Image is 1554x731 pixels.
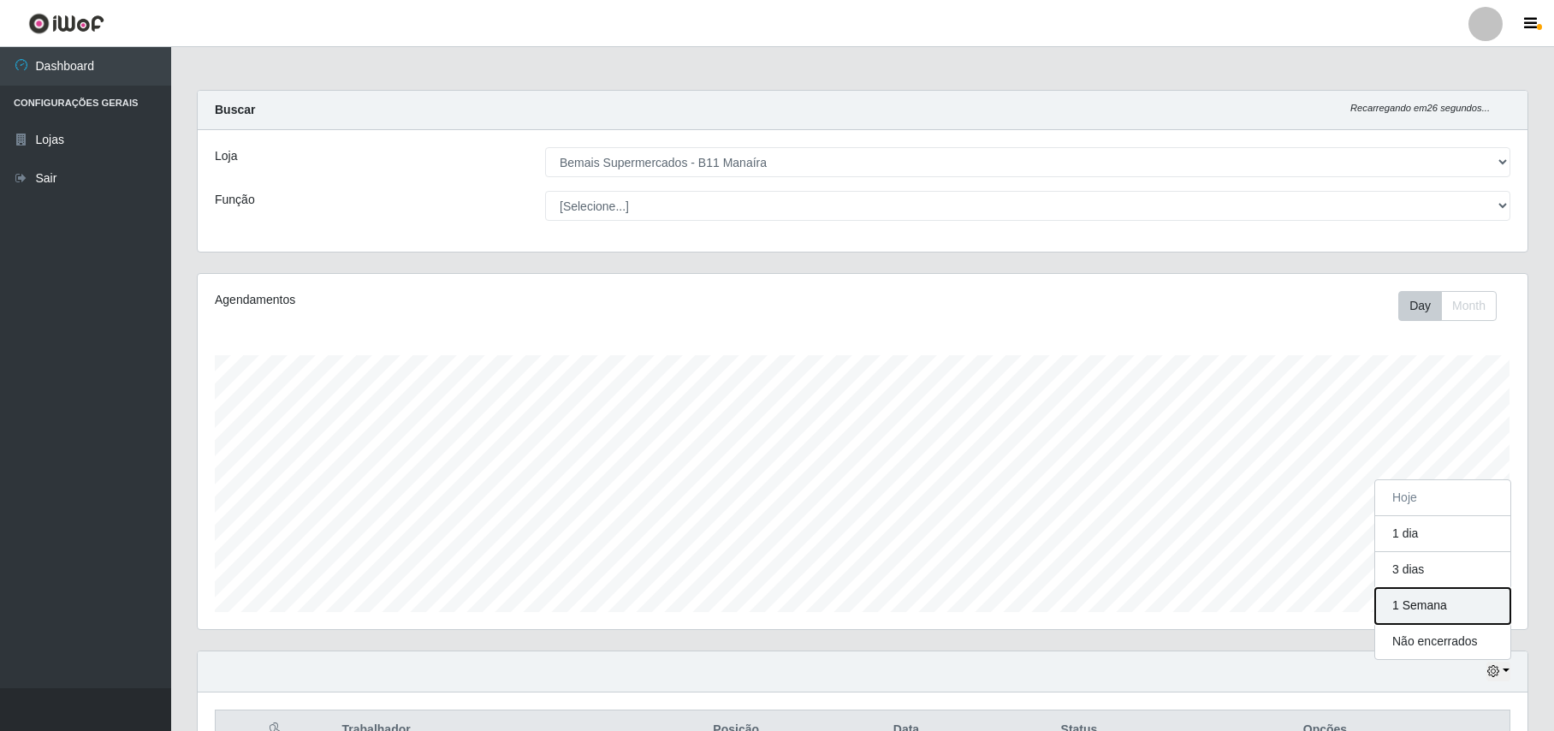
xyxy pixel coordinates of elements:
button: Hoje [1375,480,1510,516]
label: Loja [215,147,237,165]
button: Day [1398,291,1442,321]
strong: Buscar [215,103,255,116]
button: 1 Semana [1375,588,1510,624]
div: Toolbar with button groups [1398,291,1510,321]
label: Função [215,191,255,209]
button: 3 dias [1375,552,1510,588]
img: CoreUI Logo [28,13,104,34]
div: First group [1398,291,1497,321]
div: Agendamentos [215,291,739,309]
button: 1 dia [1375,516,1510,552]
button: Não encerrados [1375,624,1510,659]
button: Month [1441,291,1497,321]
i: Recarregando em 26 segundos... [1350,103,1490,113]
